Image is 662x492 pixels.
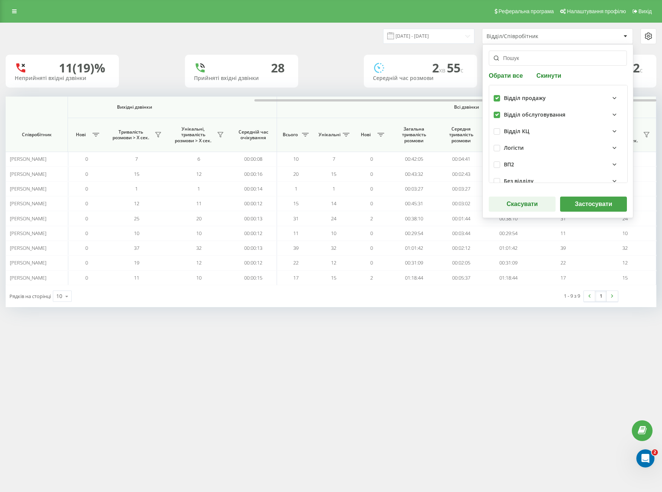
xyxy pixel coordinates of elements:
span: Вихідні дзвінки [10,104,259,110]
span: [PERSON_NAME] [10,185,46,192]
span: Унікальні [319,132,340,138]
span: 2 [432,60,447,76]
span: 12 [196,259,202,266]
button: Скинути [534,72,563,79]
td: 00:03:27 [437,181,485,196]
span: 11 [293,230,299,237]
span: 10 [331,230,336,237]
span: 24 [331,215,336,222]
span: 12 [134,200,139,207]
span: 15 [134,171,139,177]
span: 15 [331,171,336,177]
span: 32 [622,244,628,251]
span: 31 [293,215,299,222]
span: 7 [333,155,335,162]
td: 00:31:09 [390,255,437,270]
span: 37 [134,244,139,251]
div: Неприйняті вхідні дзвінки [15,75,110,81]
span: 39 [560,244,566,251]
span: Унікальні, тривалість розмови > Х сек. [171,126,215,144]
span: c [460,66,463,74]
td: 00:31:09 [485,255,532,270]
span: 1 [333,185,335,192]
span: хв [439,66,447,74]
span: Загальна тривалість розмови [396,126,432,144]
span: 0 [85,171,88,177]
span: Нові [356,132,375,138]
td: 01:18:44 [390,271,437,285]
span: 10 [134,230,139,237]
span: 22 [293,259,299,266]
span: Вихід [639,8,652,14]
td: 00:00:12 [230,196,277,211]
span: Співробітник [12,132,61,138]
span: 0 [85,230,88,237]
span: 0 [370,155,373,162]
span: Реферальна програма [499,8,554,14]
span: 7 [135,155,138,162]
iframe: Intercom live chat [636,449,654,467]
td: 00:00:08 [230,152,277,166]
td: 00:38:10 [485,211,532,226]
span: 15 [293,200,299,207]
td: 00:00:12 [230,255,277,270]
span: Середня тривалість розмови [443,126,479,144]
td: 00:02:43 [437,166,485,181]
span: 12 [622,259,628,266]
span: 11 [560,230,566,237]
span: 10 [196,230,202,237]
span: 17 [560,274,566,281]
span: 39 [293,244,299,251]
span: [PERSON_NAME] [10,259,46,266]
td: 00:03:44 [437,226,485,241]
td: 00:00:15 [230,271,277,285]
span: 20 [293,171,299,177]
span: 1 [295,185,297,192]
input: Пошук [489,51,627,66]
span: Рядків на сторінці [9,293,51,300]
td: 00:29:54 [390,226,437,241]
button: Обрати все [489,72,525,79]
span: Тривалість розмови > Х сек. [109,129,152,141]
td: 00:43:32 [390,166,437,181]
span: [PERSON_NAME] [10,244,46,251]
span: 22 [560,259,566,266]
span: 12 [196,171,202,177]
span: 24 [622,215,628,222]
span: 20 [196,215,202,222]
span: 2 [370,215,373,222]
span: 14 [331,200,336,207]
span: 0 [85,200,88,207]
span: 2 [370,274,373,281]
span: 2 [652,449,658,455]
span: 0 [85,274,88,281]
td: 00:04:41 [437,152,485,166]
span: Середній час очікування [236,129,271,141]
div: Відділ обслуговування [504,112,565,118]
div: Відділ/Співробітник [486,33,577,40]
td: 01:01:42 [390,241,437,255]
span: 10 [622,230,628,237]
span: 19 [134,259,139,266]
a: 1 [595,291,607,301]
td: 00:00:13 [230,241,277,255]
span: 17 [293,274,299,281]
div: 10 [56,292,62,300]
span: Налаштування профілю [567,8,626,14]
td: 00:01:44 [437,211,485,226]
div: 11 (19)% [59,61,105,75]
td: 00:45:31 [390,196,437,211]
span: 0 [85,215,88,222]
td: 00:03:27 [390,181,437,196]
td: 00:05:37 [437,271,485,285]
span: [PERSON_NAME] [10,215,46,222]
td: 00:42:05 [390,152,437,166]
span: [PERSON_NAME] [10,155,46,162]
span: 11 [134,274,139,281]
span: 31 [560,215,566,222]
td: 00:02:05 [437,255,485,270]
span: 1 [197,185,200,192]
span: 0 [370,171,373,177]
div: Відділ КЦ [504,128,530,135]
div: 28 [271,61,285,75]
